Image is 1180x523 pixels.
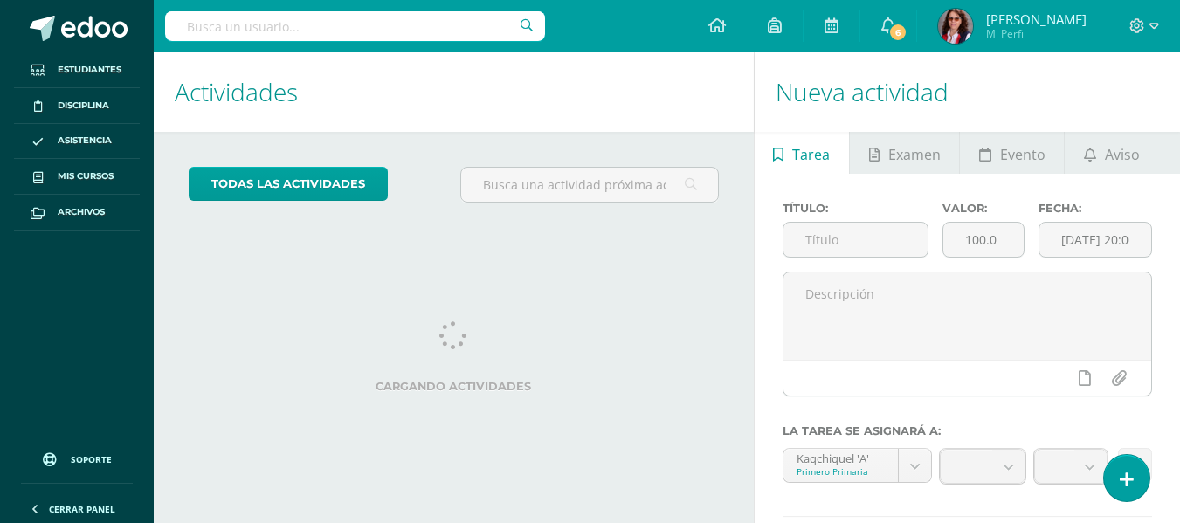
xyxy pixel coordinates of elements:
a: Evento [960,132,1064,174]
span: Mis cursos [58,169,114,183]
span: Estudiantes [58,63,121,77]
span: [PERSON_NAME] [986,10,1087,28]
span: Archivos [58,205,105,219]
input: Fecha de entrega [1039,223,1151,257]
a: Disciplina [14,88,140,124]
a: Soporte [21,436,133,478]
span: Mi Perfil [986,26,1087,41]
a: Estudiantes [14,52,140,88]
a: Tarea [755,132,849,174]
span: Asistencia [58,134,112,148]
span: Disciplina [58,99,109,113]
input: Puntos máximos [943,223,1024,257]
div: Kaqchiquel 'A' [797,449,886,465]
a: todas las Actividades [189,167,388,201]
label: Valor: [942,202,1025,215]
span: 6 [888,23,907,42]
label: La tarea se asignará a: [783,424,1152,437]
input: Título [783,223,928,257]
img: 454bd8377fe407885e503da33f4a5c32.png [938,9,973,44]
div: Primero Primaria [797,465,886,478]
label: Título: [783,202,928,215]
label: Fecha: [1039,202,1152,215]
a: Asistencia [14,124,140,160]
span: Aviso [1105,134,1140,175]
span: Examen [888,134,941,175]
a: Kaqchiquel 'A'Primero Primaria [783,449,932,482]
span: Soporte [71,453,112,465]
a: Examen [850,132,959,174]
span: Evento [1000,134,1045,175]
input: Busca un usuario... [165,11,545,41]
a: Aviso [1065,132,1158,174]
h1: Actividades [175,52,733,132]
label: Cargando actividades [189,380,719,393]
a: Archivos [14,195,140,231]
span: Tarea [792,134,830,175]
h1: Nueva actividad [776,52,1159,132]
input: Busca una actividad próxima aquí... [461,168,717,202]
span: Cerrar panel [49,503,115,515]
a: Mis cursos [14,159,140,195]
